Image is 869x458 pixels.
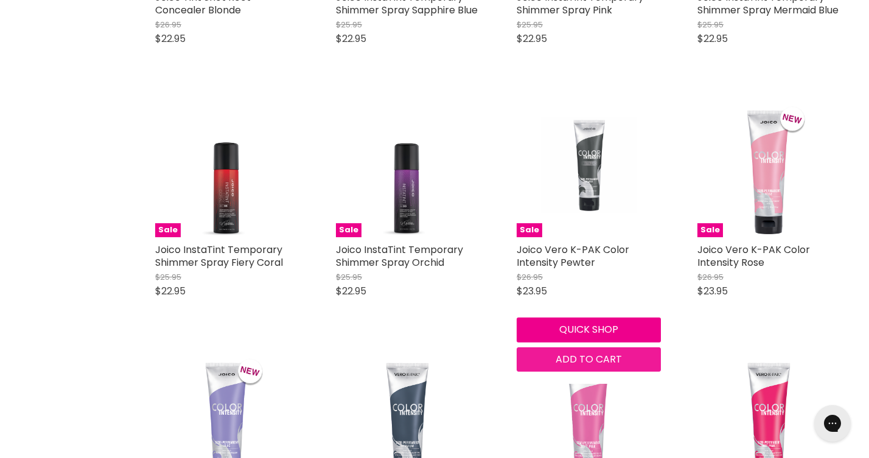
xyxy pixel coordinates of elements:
button: Add to cart [517,347,661,372]
a: Joico Vero K-PAK Color Intensity PewterSale [517,93,661,237]
iframe: Gorgias live chat messenger [808,401,857,446]
img: Joico Vero K-PAK Color Intensity Pewter [541,93,637,237]
span: $22.95 [155,284,186,298]
a: Joico InstaTint Temporary Shimmer Spray Fiery Coral [155,243,283,269]
a: Joico InstaTint Temporary Shimmer Spray OrchidSale [336,93,480,237]
span: Sale [697,223,723,237]
img: Joico InstaTint Temporary Shimmer Spray Orchid [360,93,456,237]
span: Sale [155,223,181,237]
span: $26.95 [697,271,724,283]
img: Joico Vero K-PAK Color Intensity Rose [722,93,818,237]
a: Joico Vero K-PAK Color Intensity RoseSale [697,93,842,237]
span: Sale [517,223,542,237]
span: $22.95 [155,32,186,46]
a: Joico InstaTint Temporary Shimmer Spray Orchid [336,243,463,269]
a: Joico Vero K-PAK Color Intensity Pewter [517,243,629,269]
span: $22.95 [697,32,728,46]
span: $25.95 [517,19,543,30]
span: $25.95 [155,271,181,283]
button: Quick shop [517,317,661,342]
span: $22.95 [336,32,366,46]
span: $22.95 [517,32,547,46]
span: $25.95 [336,271,362,283]
span: Add to cart [556,352,622,366]
span: $23.95 [517,284,547,298]
span: Sale [336,223,361,237]
a: Joico InstaTint Temporary Shimmer Spray Fiery CoralSale [155,93,299,237]
a: Joico Vero K-PAK Color Intensity Rose [697,243,810,269]
img: Joico InstaTint Temporary Shimmer Spray Fiery Coral [180,93,276,237]
span: $22.95 [336,284,366,298]
span: $26.95 [155,19,181,30]
span: $25.95 [336,19,362,30]
span: $26.95 [517,271,543,283]
span: $23.95 [697,284,728,298]
span: $25.95 [697,19,724,30]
